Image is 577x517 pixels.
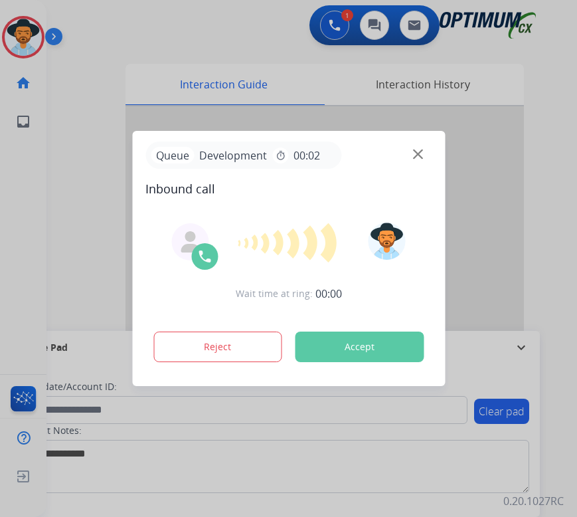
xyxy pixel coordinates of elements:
[275,150,286,161] mat-icon: timer
[295,332,424,362] button: Accept
[315,286,342,302] span: 00:00
[179,231,201,253] img: agent-avatar
[197,249,212,264] img: call-icon
[369,223,406,260] img: avatar
[153,332,282,362] button: Reject
[194,148,272,163] span: Development
[413,150,423,159] img: close-button
[236,287,313,300] span: Wait time at ring:
[293,148,320,163] span: 00:02
[151,147,194,163] p: Queue
[503,493,564,509] p: 0.20.1027RC
[145,179,432,198] span: Inbound call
